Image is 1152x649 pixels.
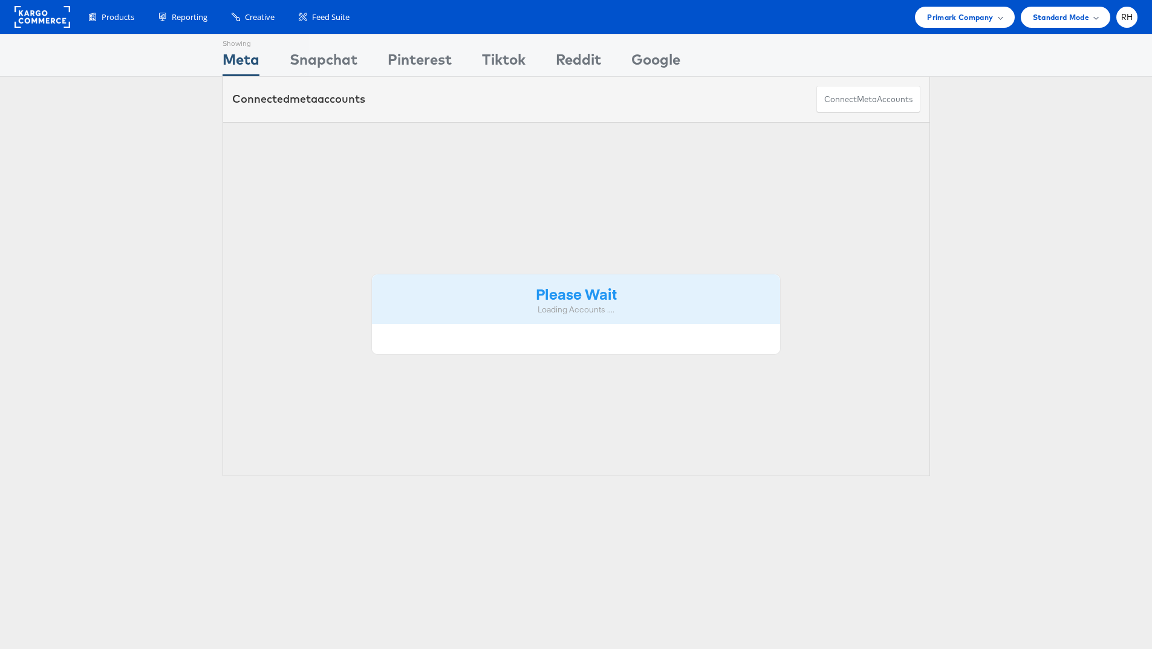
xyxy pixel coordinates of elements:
[857,94,877,105] span: meta
[631,49,680,76] div: Google
[172,11,207,23] span: Reporting
[536,283,617,303] strong: Please Wait
[232,91,365,107] div: Connected accounts
[816,86,920,113] button: ConnectmetaAccounts
[1033,11,1089,24] span: Standard Mode
[290,92,317,106] span: meta
[102,11,134,23] span: Products
[312,11,350,23] span: Feed Suite
[388,49,452,76] div: Pinterest
[223,49,259,76] div: Meta
[556,49,601,76] div: Reddit
[482,49,526,76] div: Tiktok
[223,34,259,49] div: Showing
[1121,13,1133,21] span: RH
[927,11,993,24] span: Primark Company
[245,11,275,23] span: Creative
[381,304,772,315] div: Loading Accounts ....
[290,49,357,76] div: Snapchat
